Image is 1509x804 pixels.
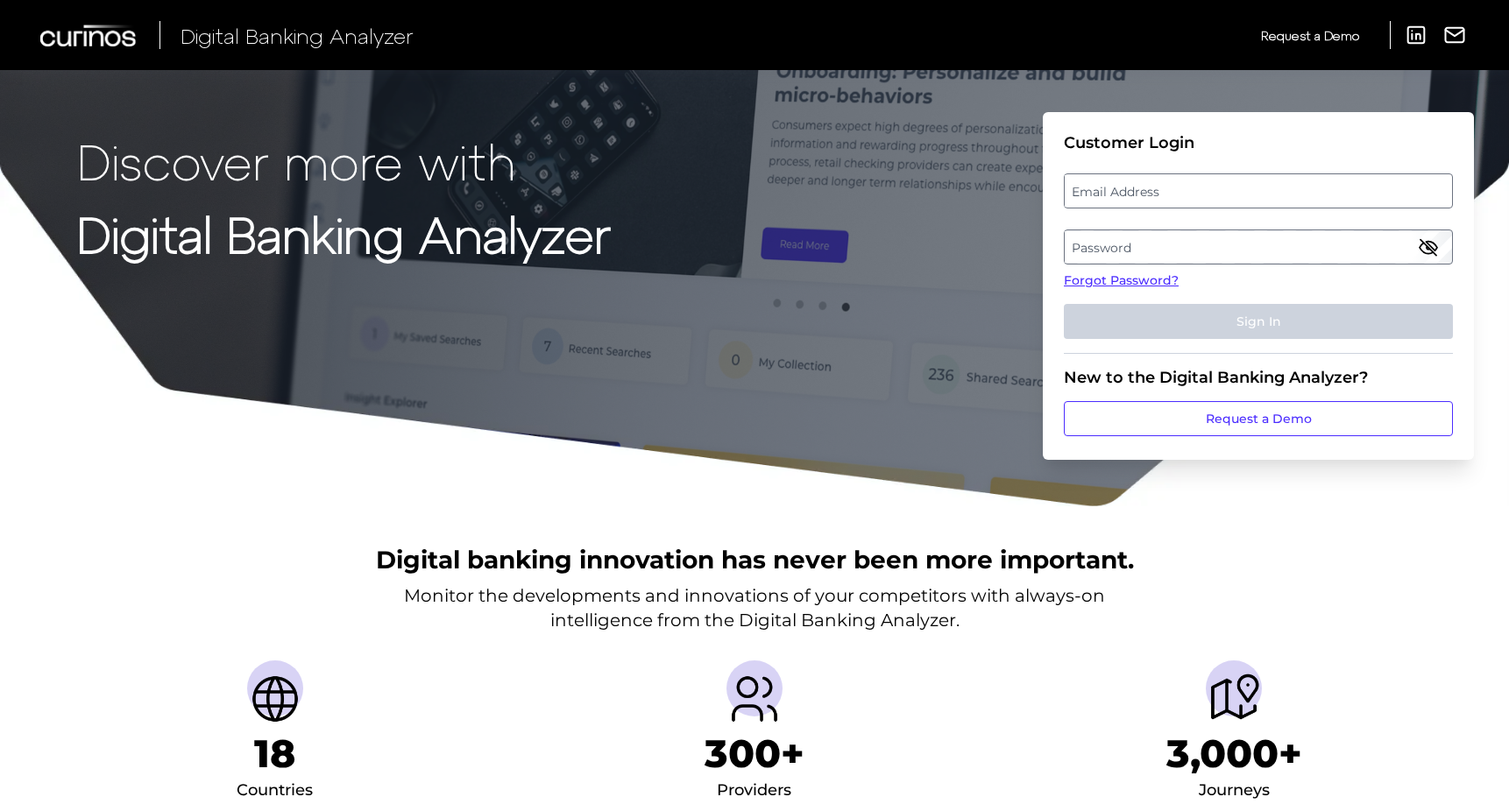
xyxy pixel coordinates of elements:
[181,23,414,48] span: Digital Banking Analyzer
[1166,730,1302,777] h1: 3,000+
[404,583,1105,632] p: Monitor the developments and innovations of your competitors with always-on intelligence from the...
[1065,175,1451,207] label: Email Address
[726,671,783,727] img: Providers
[705,730,804,777] h1: 300+
[1064,304,1453,339] button: Sign In
[376,543,1134,576] h2: Digital banking innovation has never been more important.
[77,133,611,188] p: Discover more with
[1206,671,1262,727] img: Journeys
[1261,28,1359,43] span: Request a Demo
[1064,368,1453,387] div: New to the Digital Banking Analyzer?
[1064,133,1453,152] div: Customer Login
[40,25,138,46] img: Curinos
[1261,21,1359,50] a: Request a Demo
[1064,272,1453,290] a: Forgot Password?
[1065,231,1451,263] label: Password
[247,671,303,727] img: Countries
[1064,401,1453,436] a: Request a Demo
[77,204,611,263] strong: Digital Banking Analyzer
[254,730,295,777] h1: 18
